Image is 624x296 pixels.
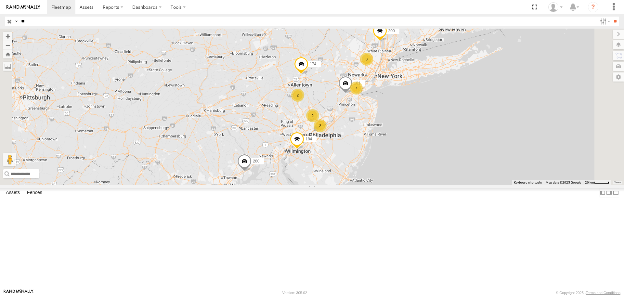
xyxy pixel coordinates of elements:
label: Search Query [14,17,19,26]
div: 2 [314,119,327,132]
span: Map data ©2025 Google [546,181,581,184]
button: Zoom out [3,41,12,50]
div: 7 [350,82,363,95]
div: 3 [360,53,373,66]
span: 200 [388,29,395,33]
div: 2 [306,109,319,122]
label: Map Settings [613,72,624,82]
span: 20 km [585,181,594,184]
span: 174 [310,62,316,67]
a: Visit our Website [4,290,33,296]
img: rand-logo.svg [6,5,40,9]
span: 280 [253,159,259,164]
button: Keyboard shortcuts [514,180,542,185]
button: Zoom Home [3,50,12,58]
label: Fences [24,188,45,198]
button: Zoom in [3,32,12,41]
label: Assets [3,188,23,198]
label: Search Filter Options [597,17,611,26]
div: Version: 305.02 [282,291,307,295]
a: Terms and Conditions [586,291,620,295]
i: ? [588,2,598,12]
label: Hide Summary Table [613,188,619,198]
div: © Copyright 2025 - [556,291,620,295]
button: Map Scale: 20 km per 42 pixels [583,180,611,185]
label: Measure [3,62,12,71]
span: 181 [354,81,360,86]
div: Kim Nappi [546,2,565,12]
a: Terms [614,181,621,184]
label: Dock Summary Table to the Right [606,188,612,198]
span: 184 [305,137,312,141]
button: Drag Pegman onto the map to open Street View [3,153,16,166]
label: Dock Summary Table to the Left [599,188,606,198]
div: 2 [291,89,304,102]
